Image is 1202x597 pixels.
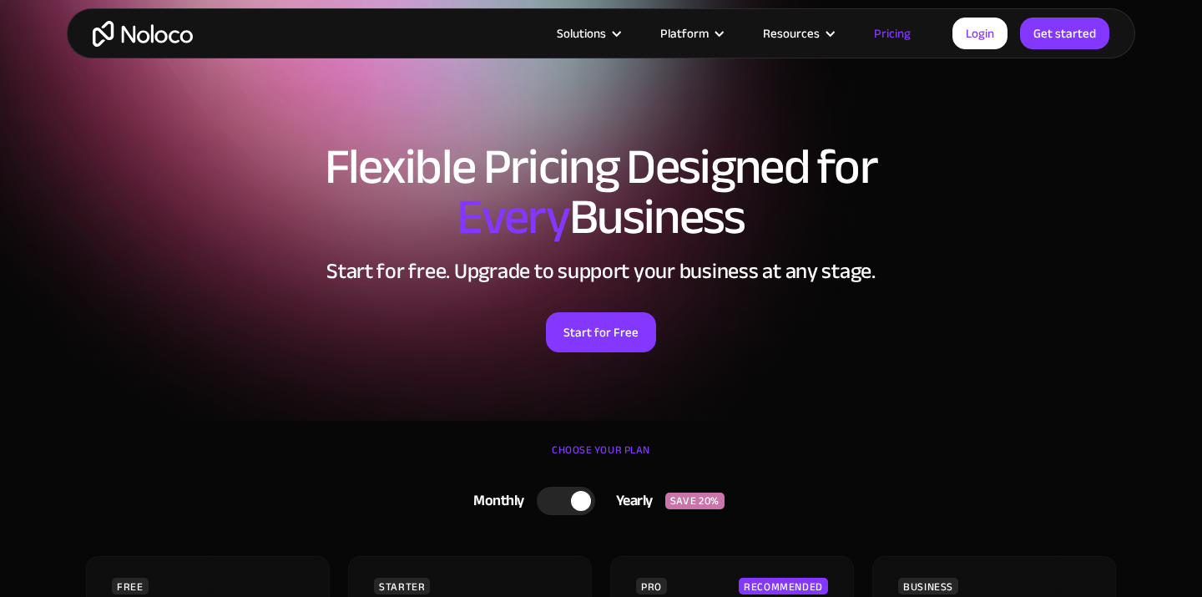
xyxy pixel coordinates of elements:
div: FREE [112,578,149,594]
div: RECOMMENDED [739,578,828,594]
div: Solutions [557,23,606,44]
div: Yearly [595,488,665,514]
h1: Flexible Pricing Designed for Business [83,142,1119,242]
div: PRO [636,578,667,594]
div: BUSINESS [898,578,958,594]
a: Login [952,18,1008,49]
span: Every [457,170,569,264]
a: home [93,21,193,47]
h2: Start for free. Upgrade to support your business at any stage. [83,259,1119,284]
div: Monthly [452,488,537,514]
div: Resources [763,23,820,44]
a: Pricing [853,23,932,44]
div: SAVE 20% [665,493,725,509]
div: Solutions [536,23,639,44]
div: Resources [742,23,853,44]
div: STARTER [374,578,430,594]
a: Get started [1020,18,1109,49]
div: Platform [639,23,742,44]
a: Start for Free [546,312,656,352]
div: Platform [660,23,709,44]
div: CHOOSE YOUR PLAN [83,438,1119,479]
